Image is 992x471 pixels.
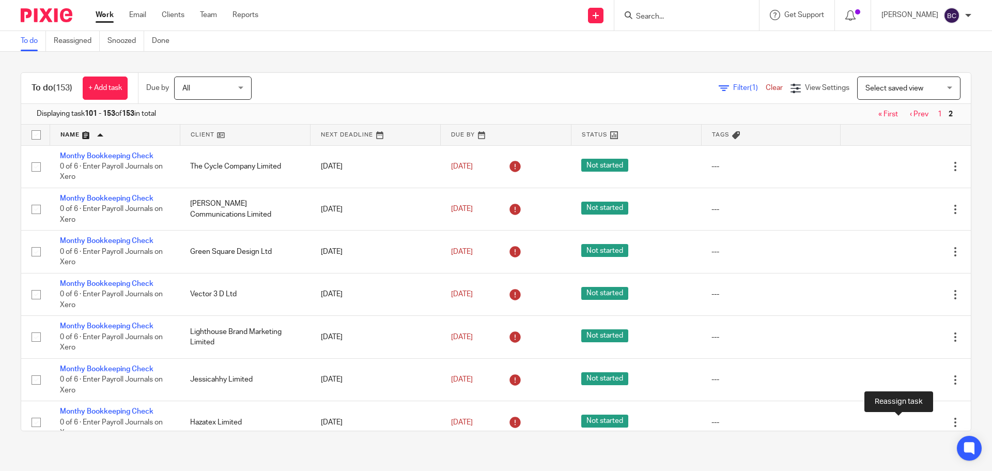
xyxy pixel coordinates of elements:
span: 0 of 6 · Enter Payroll Journals on Xero [60,163,163,181]
span: [DATE] [451,333,473,341]
a: Reports [233,10,258,20]
span: 0 of 6 · Enter Payroll Journals on Xero [60,206,163,224]
td: Hazatex Limited [180,401,310,444]
td: [PERSON_NAME] Communications Limited [180,188,310,230]
td: Lighthouse Brand Marketing Limited [180,316,310,358]
td: [DATE] [311,188,441,230]
span: [DATE] [451,376,473,383]
a: Done [152,31,177,51]
a: Monthy Bookkeeping Check [60,153,153,160]
span: Displaying task of in total [37,109,156,119]
nav: pager [873,110,955,118]
a: To do [21,31,46,51]
a: ‹ Prev [910,111,928,118]
td: [DATE] [311,145,441,188]
span: Not started [581,244,628,257]
span: 0 of 6 · Enter Payroll Journals on Xero [60,376,163,394]
span: (1) [750,84,758,92]
a: « First [878,111,898,118]
img: Pixie [21,8,72,22]
div: --- [711,247,830,257]
a: Monthy Bookkeeping Check [60,237,153,245]
span: [DATE] [451,163,473,170]
span: 2 [946,108,955,120]
h1: To do [32,83,72,94]
span: Not started [581,287,628,300]
a: Reassigned [54,31,100,51]
span: All [182,85,190,92]
span: Not started [581,415,628,428]
div: --- [711,289,830,299]
span: 0 of 6 · Enter Payroll Journals on Xero [60,291,163,309]
b: 153 [122,110,134,117]
a: Team [200,10,217,20]
td: [DATE] [311,231,441,273]
a: Monthy Bookkeeping Check [60,323,153,330]
span: Not started [581,202,628,215]
span: [DATE] [451,291,473,298]
span: [DATE] [451,206,473,213]
span: Not started [581,329,628,342]
td: Jessicahhy Limited [180,358,310,401]
span: 0 of 6 · Enter Payroll Journals on Xero [60,333,163,352]
div: --- [711,204,830,215]
b: 101 - 153 [85,110,115,117]
a: Monthy Bookkeeping Check [60,408,153,415]
span: 0 of 6 · Enter Payroll Journals on Xero [60,248,163,266]
input: Search [635,12,728,22]
a: Monthy Bookkeeping Check [60,280,153,287]
span: [DATE] [451,248,473,255]
div: --- [711,417,830,428]
span: 0 of 6 · Enter Payroll Journals on Xero [60,419,163,437]
a: Clients [162,10,184,20]
td: [DATE] [311,401,441,444]
a: Clear [766,84,783,92]
a: Monthy Bookkeeping Check [60,366,153,373]
span: View Settings [805,84,849,92]
div: --- [711,332,830,342]
a: Email [129,10,146,20]
td: Green Square Design Ltd [180,231,310,273]
span: Get Support [784,11,824,19]
div: --- [711,374,830,385]
span: (153) [53,84,72,92]
span: Select saved view [865,85,923,92]
td: The Cycle Company Limited [180,145,310,188]
img: svg%3E [943,7,960,24]
span: Tags [712,132,730,138]
a: Work [96,10,114,20]
td: [DATE] [311,316,441,358]
span: [DATE] [451,419,473,426]
a: Snoozed [107,31,144,51]
a: 1 [938,111,942,118]
div: --- [711,161,830,172]
span: Not started [581,372,628,385]
td: [DATE] [311,358,441,401]
a: + Add task [83,77,128,100]
span: Not started [581,159,628,172]
span: Filter [733,84,766,92]
p: Due by [146,83,169,93]
a: Monthy Bookkeeping Check [60,195,153,202]
p: [PERSON_NAME] [881,10,938,20]
td: Vector 3 D Ltd [180,273,310,315]
td: [DATE] [311,273,441,315]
